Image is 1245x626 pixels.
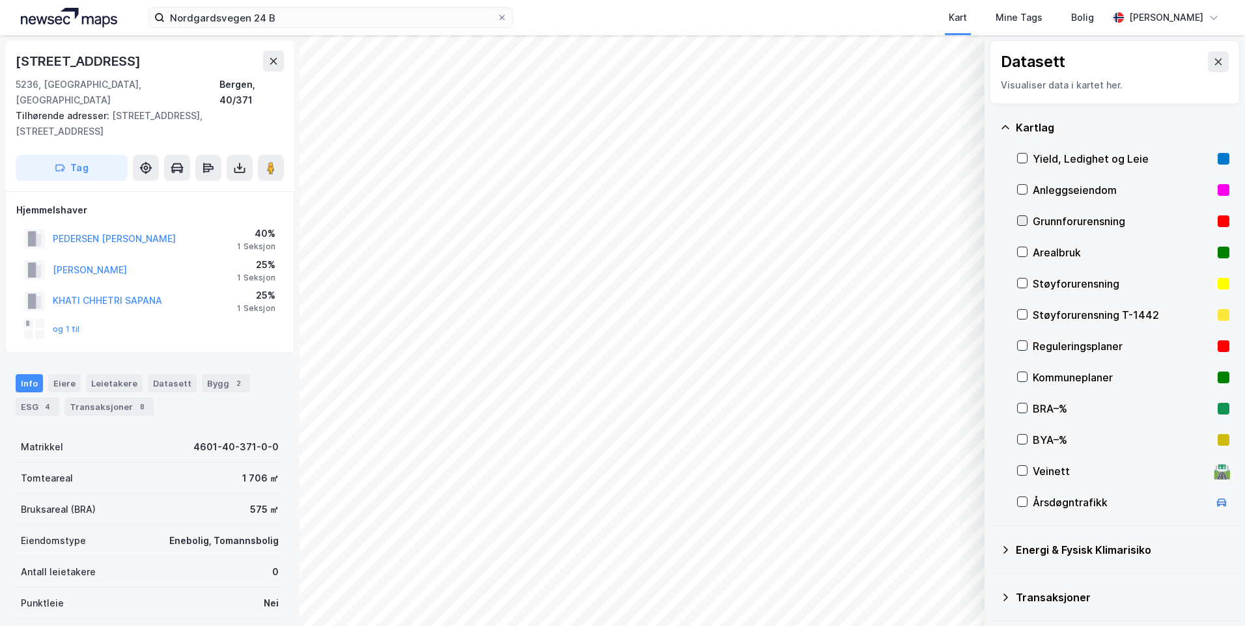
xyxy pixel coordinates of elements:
[996,10,1042,25] div: Mine Tags
[16,110,112,121] span: Tilhørende adresser:
[1033,213,1212,229] div: Grunnforurensning
[48,374,81,392] div: Eiere
[1033,432,1212,448] div: BYA–%
[237,273,275,283] div: 1 Seksjon
[16,51,143,72] div: [STREET_ADDRESS]
[64,398,154,416] div: Transaksjoner
[232,377,245,390] div: 2
[1071,10,1094,25] div: Bolig
[16,374,43,392] div: Info
[193,439,279,455] div: 4601-40-371-0-0
[16,108,273,139] div: [STREET_ADDRESS], [STREET_ADDRESS]
[148,374,197,392] div: Datasett
[949,10,967,25] div: Kart
[1033,245,1212,260] div: Arealbruk
[237,303,275,314] div: 1 Seksjon
[169,533,279,549] div: Enebolig, Tomannsbolig
[165,8,497,27] input: Søk på adresse, matrikkel, gårdeiere, leietakere eller personer
[1033,495,1209,510] div: Årsdøgntrafikk
[1033,276,1212,292] div: Støyforurensning
[21,470,73,486] div: Tomteareal
[1033,307,1212,323] div: Støyforurensning T-1442
[1213,463,1231,480] div: 🛣️
[237,288,275,303] div: 25%
[1033,182,1212,198] div: Anleggseiendom
[21,595,64,611] div: Punktleie
[237,226,275,241] div: 40%
[21,533,86,549] div: Eiendomstype
[21,564,96,580] div: Antall leietakere
[1033,463,1209,479] div: Veinett
[16,202,283,218] div: Hjemmelshaver
[21,502,96,517] div: Bruksareal (BRA)
[250,502,279,517] div: 575 ㎡
[21,439,63,455] div: Matrikkel
[1001,77,1229,93] div: Visualiser data i kartet her.
[1129,10,1203,25] div: [PERSON_NAME]
[1180,564,1245,626] iframe: Chat Widget
[135,400,148,413] div: 8
[272,564,279,580] div: 0
[1033,401,1212,416] div: BRA–%
[16,398,59,416] div: ESG
[16,155,128,181] button: Tag
[1016,120,1229,135] div: Kartlag
[1016,542,1229,558] div: Energi & Fysisk Klimarisiko
[21,8,117,27] img: logo.a4113a55bc3d86da70a041830d287a7e.svg
[1033,338,1212,354] div: Reguleringsplaner
[202,374,250,392] div: Bygg
[41,400,54,413] div: 4
[1016,590,1229,605] div: Transaksjoner
[237,257,275,273] div: 25%
[16,77,219,108] div: 5236, [GEOGRAPHIC_DATA], [GEOGRAPHIC_DATA]
[1033,151,1212,167] div: Yield, Ledighet og Leie
[237,241,275,252] div: 1 Seksjon
[242,470,279,486] div: 1 706 ㎡
[1033,370,1212,385] div: Kommuneplaner
[264,595,279,611] div: Nei
[219,77,284,108] div: Bergen, 40/371
[86,374,143,392] div: Leietakere
[1001,51,1065,72] div: Datasett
